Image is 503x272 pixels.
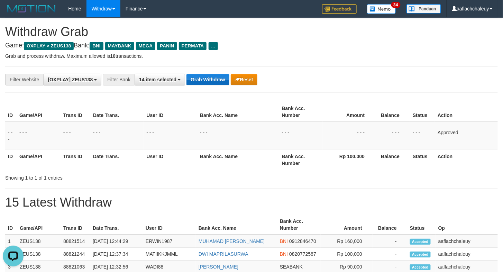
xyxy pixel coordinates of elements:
td: - - - [61,122,90,150]
div: Showing 1 to 1 of 1 entries [5,172,204,181]
th: Balance [375,150,410,170]
h4: Game: Bank: [5,42,498,49]
td: ZEUS138 [17,235,61,248]
span: PERMATA [179,42,207,50]
th: Bank Acc. Number [277,215,321,235]
span: MEGA [136,42,156,50]
span: PANIN [157,42,177,50]
button: Reset [231,74,257,85]
span: Accepted [410,264,431,270]
span: BNI [280,238,288,244]
strong: 10 [110,53,116,59]
th: Amount [323,102,375,122]
th: Bank Acc. Number [279,102,323,122]
td: [DATE] 12:37:34 [90,248,143,261]
th: Balance [373,215,407,235]
span: Copy 0820772587 to clipboard [289,251,316,257]
button: 14 item selected [135,74,185,85]
td: - - - [197,122,279,150]
th: ID [5,150,17,170]
td: 88821244 [61,248,90,261]
button: Grab Withdraw [186,74,229,85]
th: Op [436,215,498,235]
th: Amount [321,215,373,235]
th: User ID [143,215,196,235]
td: - - - [323,122,375,150]
td: MATIIKKJMML [143,248,196,261]
span: BNI [90,42,103,50]
div: Filter Bank [103,74,135,85]
td: [DATE] 12:44:29 [90,235,143,248]
th: Game/API [17,215,61,235]
td: ERWIN1987 [143,235,196,248]
th: Game/API [17,150,61,170]
th: Status [410,150,435,170]
th: Action [435,102,498,122]
td: 88821514 [61,235,90,248]
th: Trans ID [61,150,90,170]
td: 1 [5,235,17,248]
h1: Withdraw Grab [5,25,498,39]
a: DWI MAPRILASURWA [199,251,248,257]
td: aaflachchaleuy [436,235,498,248]
td: - - - [17,122,61,150]
span: 34 [391,2,401,8]
span: 14 item selected [139,77,176,82]
p: Grab and process withdraw. Maximum allowed is transactions. [5,53,498,60]
th: ID [5,102,17,122]
span: Accepted [410,252,431,257]
td: - - - [5,122,17,150]
h1: 15 Latest Withdraw [5,196,498,209]
td: aaflachchaleuy [436,248,498,261]
a: MUHAMAD [PERSON_NAME] [199,238,265,244]
span: ... [209,42,218,50]
th: Bank Acc. Name [196,215,277,235]
span: MAYBANK [105,42,134,50]
td: - - - [144,122,197,150]
span: [OXPLAY] ZEUS138 [48,77,93,82]
th: Bank Acc. Name [197,150,279,170]
th: Date Trans. [90,102,144,122]
th: Action [435,150,498,170]
img: panduan.png [406,4,441,13]
th: Date Trans. [90,150,144,170]
span: Copy 0912846470 to clipboard [289,238,316,244]
td: - - - [90,122,144,150]
span: Accepted [410,239,431,245]
td: Rp 160,000 [321,235,373,248]
button: [OXPLAY] ZEUS138 [43,74,101,85]
span: BNI [280,251,288,257]
th: User ID [144,150,197,170]
td: - - - [375,122,410,150]
th: ID [5,215,17,235]
button: Open LiveChat chat widget [3,3,24,24]
th: Date Trans. [90,215,143,235]
th: Trans ID [61,215,90,235]
td: Approved [435,122,498,150]
td: - [373,235,407,248]
th: Status [407,215,436,235]
div: Filter Website [5,74,43,85]
img: Feedback.jpg [322,4,357,14]
td: - - - [279,122,323,150]
th: User ID [144,102,197,122]
span: SEABANK [280,264,303,270]
th: Status [410,102,435,122]
th: Balance [375,102,410,122]
th: Game/API [17,102,61,122]
td: - [373,248,407,261]
td: ZEUS138 [17,248,61,261]
td: Rp 100,000 [321,248,373,261]
th: Trans ID [61,102,90,122]
td: - - - [410,122,435,150]
a: [PERSON_NAME] [199,264,238,270]
img: MOTION_logo.png [5,3,58,14]
th: Rp 100.000 [323,150,375,170]
th: Bank Acc. Number [279,150,323,170]
img: Button%20Memo.svg [367,4,396,14]
span: OXPLAY > ZEUS138 [24,42,74,50]
th: Bank Acc. Name [197,102,279,122]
